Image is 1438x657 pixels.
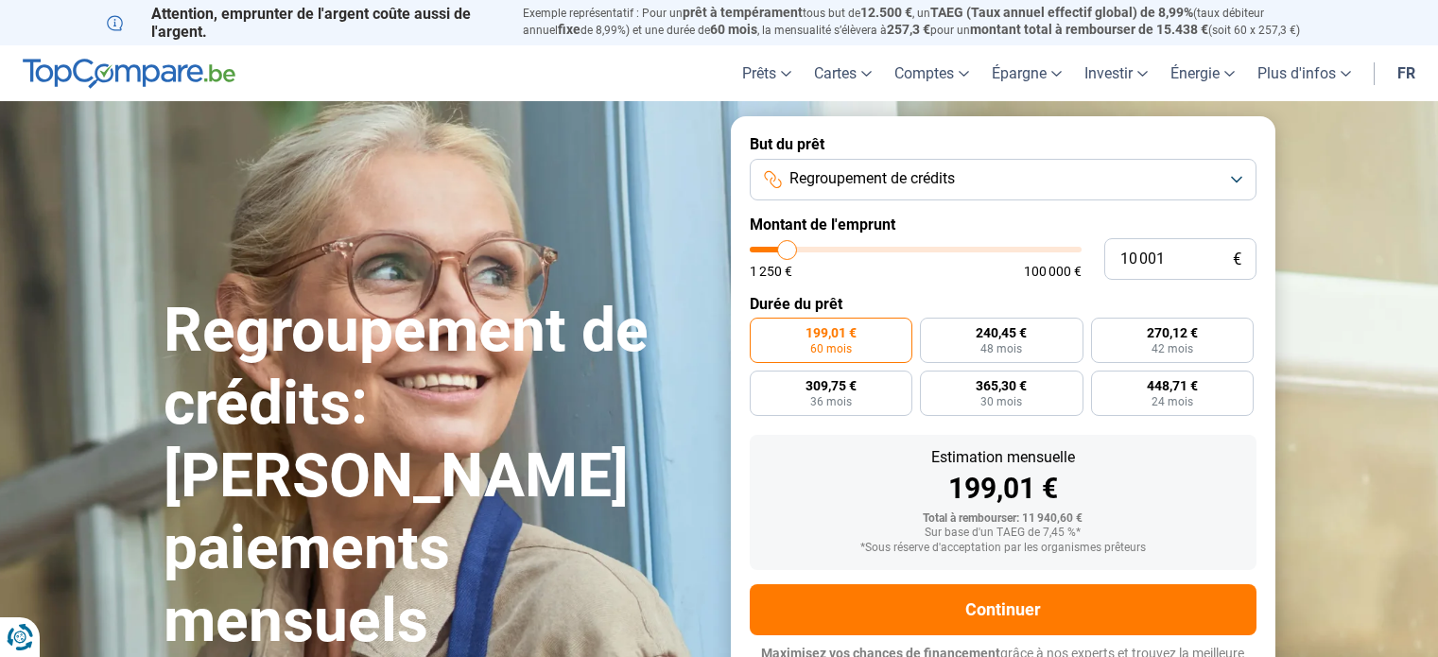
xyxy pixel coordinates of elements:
[789,168,955,189] span: Regroupement de crédits
[1386,45,1427,101] a: fr
[1024,265,1082,278] span: 100 000 €
[806,326,857,339] span: 199,01 €
[980,396,1022,407] span: 30 mois
[710,22,757,37] span: 60 mois
[750,216,1256,233] label: Montant de l'emprunt
[107,5,500,41] p: Attention, emprunter de l'argent coûte aussi de l'argent.
[750,584,1256,635] button: Continuer
[750,295,1256,313] label: Durée du prêt
[1152,396,1193,407] span: 24 mois
[976,379,1027,392] span: 365,30 €
[810,343,852,354] span: 60 mois
[765,542,1241,555] div: *Sous réserve d'acceptation par les organismes prêteurs
[1159,45,1246,101] a: Énergie
[558,22,580,37] span: fixe
[806,379,857,392] span: 309,75 €
[980,343,1022,354] span: 48 mois
[765,527,1241,540] div: Sur base d'un TAEG de 7,45 %*
[683,5,803,20] span: prêt à tempérament
[1152,343,1193,354] span: 42 mois
[970,22,1208,37] span: montant total à rembourser de 15.438 €
[765,450,1241,465] div: Estimation mensuelle
[750,135,1256,153] label: But du prêt
[731,45,803,101] a: Prêts
[765,475,1241,503] div: 199,01 €
[1147,379,1198,392] span: 448,71 €
[750,265,792,278] span: 1 250 €
[1246,45,1362,101] a: Plus d'infos
[930,5,1193,20] span: TAEG (Taux annuel effectif global) de 8,99%
[23,59,235,89] img: TopCompare
[883,45,980,101] a: Comptes
[860,5,912,20] span: 12.500 €
[976,326,1027,339] span: 240,45 €
[810,396,852,407] span: 36 mois
[980,45,1073,101] a: Épargne
[523,5,1332,39] p: Exemple représentatif : Pour un tous but de , un (taux débiteur annuel de 8,99%) et une durée de ...
[765,512,1241,526] div: Total à rembourser: 11 940,60 €
[750,159,1256,200] button: Regroupement de crédits
[887,22,930,37] span: 257,3 €
[1233,251,1241,268] span: €
[1147,326,1198,339] span: 270,12 €
[803,45,883,101] a: Cartes
[1073,45,1159,101] a: Investir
